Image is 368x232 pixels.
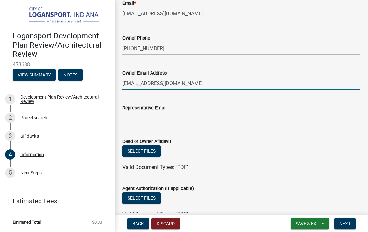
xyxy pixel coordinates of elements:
button: Select files [122,192,161,204]
div: 5 [5,168,15,178]
wm-modal-confirm: Summary [13,73,56,78]
wm-modal-confirm: Notes [58,73,83,78]
div: affidavits [20,134,39,138]
span: Valid Document Types: "PDF" [122,211,188,217]
button: Discard [151,218,180,229]
label: Email [122,1,136,6]
div: 3 [5,131,15,141]
button: Save & Exit [291,218,329,229]
span: Save & Exit [296,221,320,226]
div: Information [20,152,44,157]
label: Deed or Owner Affidavit [122,140,171,144]
button: Next [334,218,356,229]
div: Development Plan Review/Architectural Review [20,95,105,104]
span: Back [132,221,144,226]
span: $0.00 [92,220,102,224]
div: 4 [5,149,15,160]
div: 2 [5,113,15,123]
h4: Logansport Development Plan Review/Architectural Review [13,31,110,59]
span: Next [339,221,350,226]
label: Representative Email [122,106,167,110]
span: 473688 [13,61,102,68]
button: Back [127,218,149,229]
button: View Summary [13,69,56,81]
button: Notes [58,69,83,81]
a: Estimated Fees [5,195,105,207]
label: Owner Phone [122,36,150,41]
label: Owner Email Address [122,71,167,76]
button: Select files [122,145,161,157]
div: 1 [5,94,15,104]
img: City of Logansport, Indiana [13,7,105,25]
span: Valid Document Types: "PDF" [122,164,188,170]
div: Parcel search [20,116,47,120]
span: Estimated Total [13,220,41,224]
label: Agent Authorization (if applicable) [122,187,194,191]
